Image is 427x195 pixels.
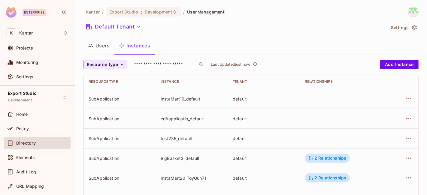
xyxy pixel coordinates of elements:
[83,38,114,53] button: Users
[16,112,28,117] span: Home
[161,175,223,181] div: InstaMart20_ToyGun71
[16,46,33,50] span: Projects
[389,23,419,32] button: Settings
[87,61,118,68] span: Resource type
[16,169,36,174] span: Audit Log
[89,79,151,84] div: Resource type
[83,60,127,69] button: Resource type
[8,91,37,96] span: Export Studio
[23,9,46,16] div: Enterprise
[141,10,143,14] span: :
[161,136,223,141] div: test235_default
[161,79,223,84] div: Instance
[16,74,33,79] span: Settings
[89,175,151,181] div: SubApplication
[251,61,259,68] button: refresh
[6,7,17,18] img: SReyMgAAAABJRU5ErkJggg==
[233,136,295,141] div: default
[7,28,16,37] span: K
[16,155,35,160] span: Elements
[86,9,100,15] span: the active workspace
[16,126,29,131] span: Policy
[161,116,223,121] div: editapplicatio_default
[102,9,104,15] li: /
[233,79,295,84] div: Tenant
[8,98,32,103] span: Development
[211,62,250,67] p: Last Updated just now
[89,155,151,161] div: SubApplication
[110,9,138,15] span: Export Studio
[305,79,383,84] div: Relationships
[380,60,419,69] button: Add Instance
[19,31,33,35] span: Workspace: Kantar
[253,61,258,67] span: refresh
[89,116,151,121] div: SubApplication
[16,184,44,189] span: URL Mapping
[114,38,155,53] button: Instances
[233,116,295,121] div: default
[89,96,151,102] div: SubApplication
[308,155,346,161] div: 2 Relationships
[161,96,223,102] div: InstaMart10_default
[83,22,144,31] button: Default Tenant
[89,136,151,141] div: SubApplication
[16,141,36,145] span: Directory
[161,155,223,161] div: BigBasket3_default
[408,7,418,17] img: Devesh.Kumar@Kantar.com
[145,9,172,15] span: Development
[250,61,259,68] span: Click to refresh data
[233,175,295,181] div: default
[187,9,225,15] span: User Management
[308,175,346,181] div: 2 Relationships
[233,96,295,102] div: default
[183,9,185,15] li: /
[233,155,295,161] div: default
[16,60,38,65] span: Monitoring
